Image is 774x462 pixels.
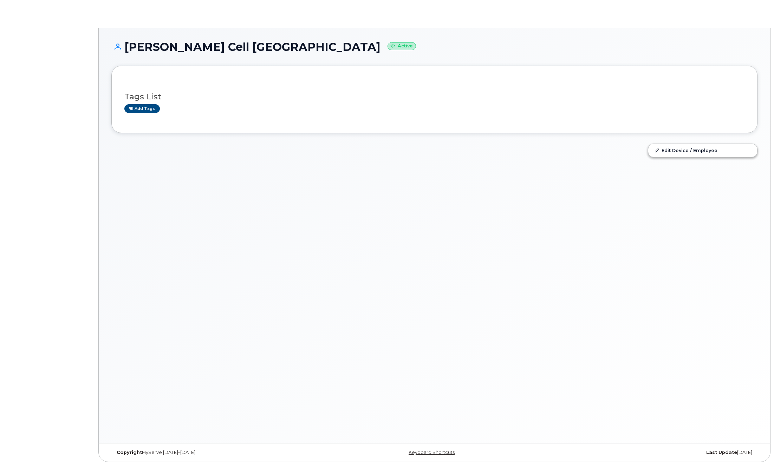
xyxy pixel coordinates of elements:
strong: Copyright [117,450,142,455]
a: Add tags [124,104,160,113]
a: Keyboard Shortcuts [409,450,455,455]
small: Active [388,42,416,50]
div: MyServe [DATE]–[DATE] [111,450,327,455]
div: [DATE] [542,450,757,455]
strong: Last Update [706,450,737,455]
a: Edit Device / Employee [648,144,757,157]
h3: Tags List [124,92,744,101]
h1: [PERSON_NAME] Cell [GEOGRAPHIC_DATA] [111,41,757,53]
